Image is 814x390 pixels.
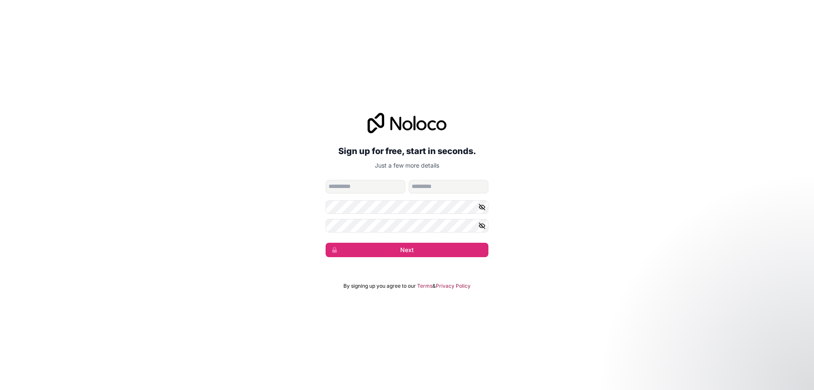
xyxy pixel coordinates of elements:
a: Terms [417,283,432,289]
input: Confirm password [326,219,488,233]
button: Next [326,243,488,257]
h2: Sign up for free, start in seconds. [326,143,488,159]
input: given-name [326,180,405,194]
span: By signing up you agree to our [343,283,416,289]
a: Privacy Policy [436,283,471,289]
input: family-name [409,180,488,194]
span: & [432,283,436,289]
input: Password [326,200,488,214]
iframe: Intercom notifications message [644,326,814,386]
p: Just a few more details [326,161,488,170]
